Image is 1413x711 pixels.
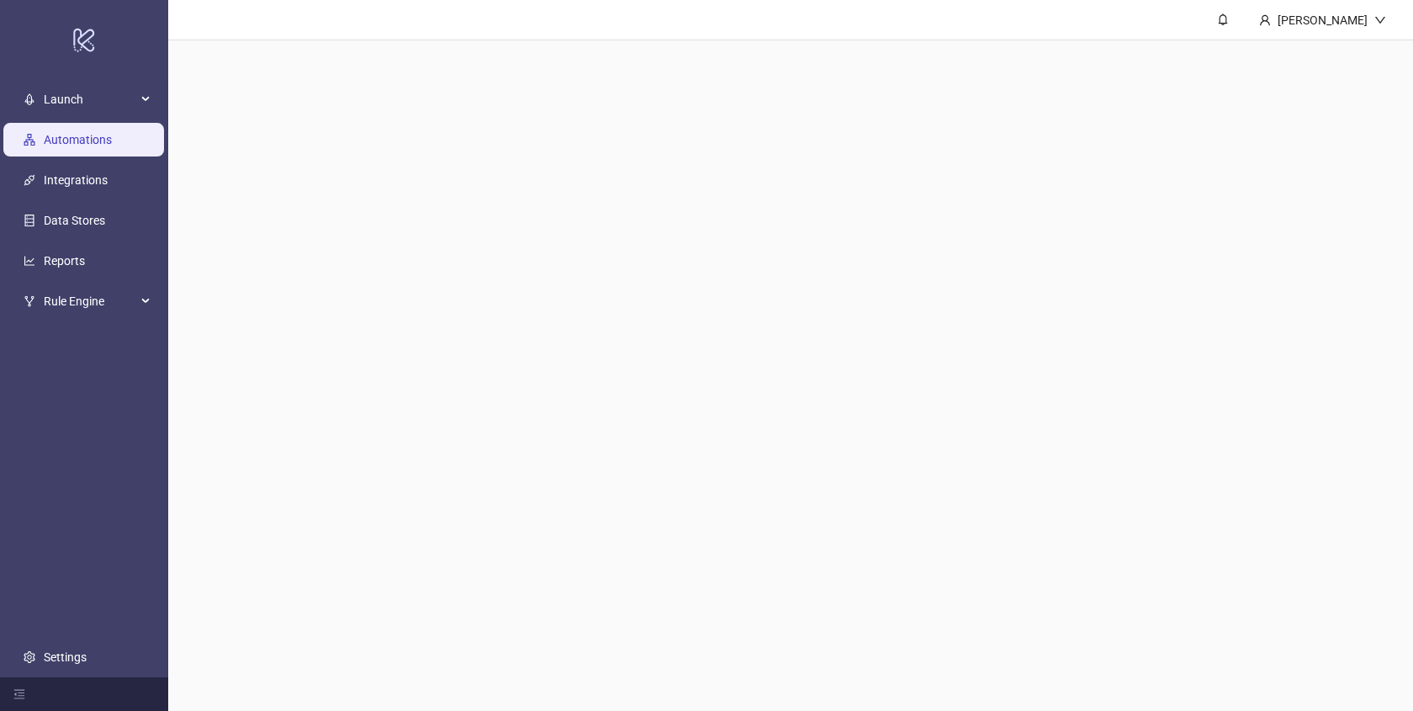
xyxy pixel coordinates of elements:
span: bell [1217,13,1229,25]
span: fork [24,295,35,307]
a: Reports [44,254,85,268]
span: Rule Engine [44,284,136,318]
a: Integrations [44,173,108,187]
span: user [1259,14,1271,26]
a: Data Stores [44,214,105,227]
a: Settings [44,650,87,664]
a: Automations [44,133,112,146]
span: rocket [24,93,35,105]
span: menu-fold [13,688,25,700]
span: Launch [44,82,136,116]
div: [PERSON_NAME] [1271,11,1374,29]
span: down [1374,14,1386,26]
